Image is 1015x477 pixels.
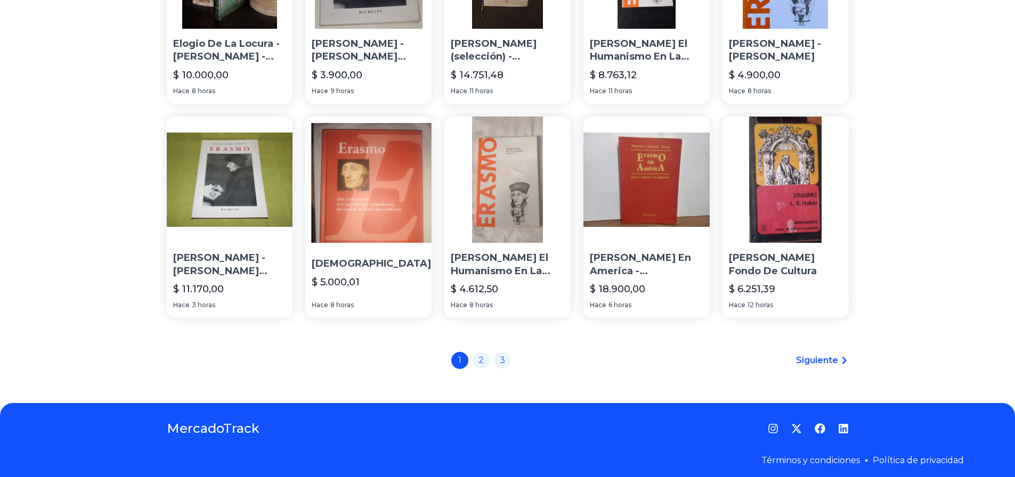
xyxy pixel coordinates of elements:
a: Erasmo En America - Francisco E. Trusso - Troquel - Ed 1991[PERSON_NAME] En America - [PERSON_NAM... [583,117,710,318]
p: $ 18.900,00 [590,282,645,297]
a: Erasmo[DEMOGRAPHIC_DATA]$ 5.000,01Hace8 horas [305,117,432,318]
span: 8 horas [330,301,354,309]
a: 3 [494,352,511,369]
span: 8 horas [469,301,493,309]
a: MercadoTrack [167,420,259,437]
p: [DEMOGRAPHIC_DATA] [312,257,431,270]
p: $ 8.763,12 [590,68,637,83]
a: Facebook [815,423,825,434]
span: 8 horas [192,87,215,95]
p: $ 4.612,50 [451,282,498,297]
p: $ 3.900,00 [312,68,362,83]
p: [PERSON_NAME] - [PERSON_NAME] [729,37,842,64]
span: Hace [590,301,606,309]
span: Hace [451,87,467,95]
p: [PERSON_NAME] (selección) - [PERSON_NAME] [451,37,564,64]
p: $ 4.900,00 [729,68,781,83]
span: Hace [451,301,467,309]
p: [PERSON_NAME] En America - [PERSON_NAME] - Troquel - Ed 1991 [590,251,703,278]
span: 9 horas [330,87,354,95]
span: Hace [173,87,190,95]
span: 8 horas [748,87,771,95]
img: Erasmo En America - Francisco E. Trusso - Troquel - Ed 1991 [583,117,710,243]
span: 12 horas [748,301,773,309]
span: 6 horas [608,301,631,309]
a: Erasmo - Miguel Ángel Speroni - Hachette[PERSON_NAME] - [PERSON_NAME] [PERSON_NAME] - Hachette$ 1... [167,117,293,318]
p: $ 6.251,39 [729,282,775,297]
img: Erasmo - Miguel Ángel Speroni - Hachette [167,117,293,243]
p: $ 10.000,00 [173,68,229,83]
a: 2 [473,352,490,369]
img: Erasmo Halkin Fondo De Cultura [722,117,849,243]
span: 11 horas [608,87,632,95]
span: Siguiente [796,354,838,367]
p: [PERSON_NAME] Fondo De Cultura [729,251,842,278]
span: Hace [729,87,745,95]
img: Erasmo [305,117,437,249]
p: [PERSON_NAME] El Humanismo En La Encrucijada Bril Bonalleta [590,37,703,64]
p: $ 14.751,48 [451,68,504,83]
a: Erasmo El Humanismo En La Encrucijada Bril[PERSON_NAME] El Humanismo En La Encrucijada Bril$ 4.61... [444,117,571,318]
p: [PERSON_NAME] - [PERSON_NAME] [PERSON_NAME] [312,37,425,64]
img: Erasmo El Humanismo En La Encrucijada Bril [444,117,571,243]
a: Política de privacidad [873,455,964,465]
p: $ 11.170,00 [173,282,224,297]
span: Hace [312,87,328,95]
a: LinkedIn [838,423,849,434]
a: Instagram [768,423,778,434]
span: 11 horas [469,87,493,95]
a: Siguiente [796,354,849,367]
span: Hace [173,301,190,309]
a: Erasmo Halkin Fondo De Cultura [PERSON_NAME] Fondo De Cultura$ 6.251,39Hace12 horas [722,117,849,318]
span: 3 horas [192,301,215,309]
span: Hace [312,301,328,309]
span: Hace [729,301,745,309]
p: $ 5.000,01 [312,275,360,290]
p: Elogio De La Locura - [PERSON_NAME] - Tapa Dura - [GEOGRAPHIC_DATA] [173,37,287,64]
a: Twitter [791,423,802,434]
span: Hace [590,87,606,95]
p: [PERSON_NAME] - [PERSON_NAME] [PERSON_NAME] - Hachette [173,251,287,278]
a: Términos y condiciones [761,455,860,465]
p: [PERSON_NAME] El Humanismo En La Encrucijada Bril [451,251,564,278]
